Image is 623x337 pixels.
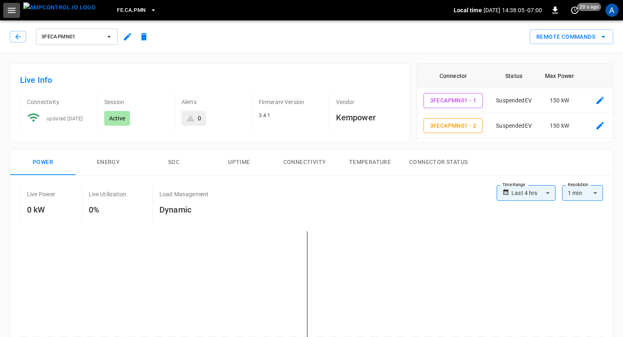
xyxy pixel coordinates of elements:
th: Connector [417,64,490,88]
button: 3FECAPMN01 - 1 [424,93,483,108]
div: Last 4 hrs [511,185,556,201]
button: Connector Status [403,149,474,175]
p: Firmware Version [259,98,323,106]
td: 150 kW [538,138,580,164]
td: SuspendedEV [489,88,538,113]
p: Connectivity [27,98,91,106]
td: 150 kW [538,113,580,139]
td: Available [489,138,538,164]
span: 3FECAPMN01 [41,32,102,42]
table: connector table [417,64,620,188]
span: 20 s ago [577,3,601,11]
button: Temperature [337,149,403,175]
button: set refresh interval [568,4,581,17]
p: Vendor [336,98,400,106]
label: Time Range [502,182,525,188]
td: 150 kW [538,88,580,113]
img: ampcontrol.io logo [23,2,96,13]
th: Max Power [538,64,580,88]
button: Energy [76,149,141,175]
p: Load Management [159,190,208,198]
label: Resolution [568,182,588,188]
button: SOC [141,149,206,175]
p: Active [109,114,125,122]
span: 3.4.1 [259,113,271,118]
button: FE.CA.PMN [114,2,159,18]
div: remote commands options [530,29,613,44]
button: Connectivity [272,149,337,175]
td: SuspendedEV [489,113,538,139]
p: Live Utilization [89,190,126,198]
p: [DATE] 14:38:05 -07:00 [484,6,542,14]
button: Power [10,149,76,175]
h6: 0 kW [27,203,56,216]
span: FE.CA.PMN [117,6,146,15]
h6: Kempower [336,111,400,124]
h6: 0% [89,203,126,216]
button: 3FECAPMN01 [36,29,118,45]
button: 3FECAPMN01 - 2 [424,118,483,133]
span: updated [DATE] [47,116,83,122]
p: Live Power [27,190,56,198]
h6: Dynamic [159,203,208,216]
h6: Live Info [20,73,400,86]
p: Alerts [182,98,245,106]
p: Local time [454,6,482,14]
button: Uptime [206,149,272,175]
div: profile-icon [605,4,619,17]
div: 0 [198,114,201,122]
th: Status [489,64,538,88]
p: Session [104,98,168,106]
button: Remote Commands [530,29,613,44]
div: 1 min [562,185,603,201]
